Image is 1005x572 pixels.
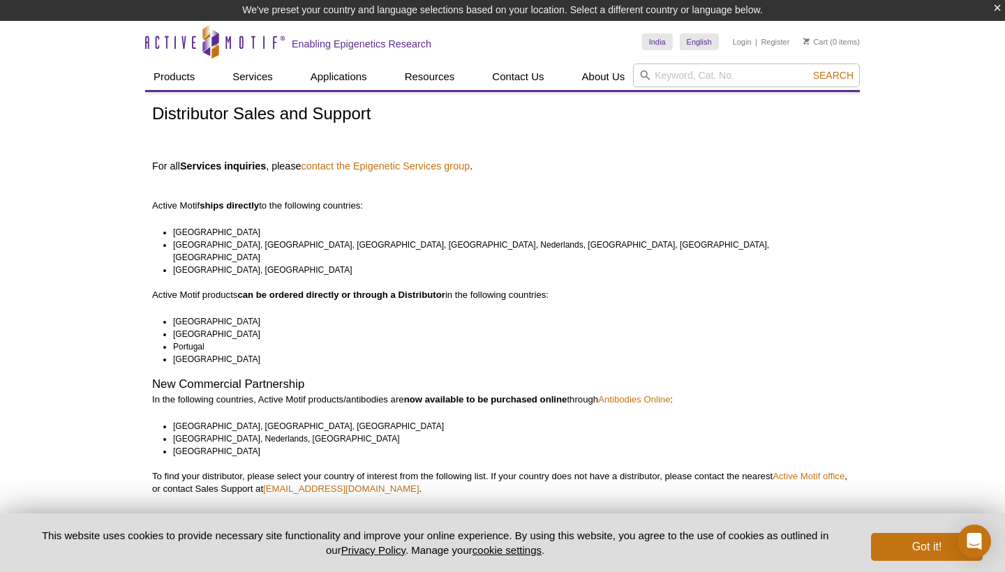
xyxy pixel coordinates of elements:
li: [GEOGRAPHIC_DATA] [173,445,840,458]
li: Portugal [173,340,840,353]
strong: Services inquiries [180,160,266,172]
li: (0 items) [803,33,860,50]
li: [GEOGRAPHIC_DATA] [173,315,840,328]
a: contact the Epigenetic Services group [301,160,470,172]
a: English [680,33,719,50]
li: [GEOGRAPHIC_DATA], [GEOGRAPHIC_DATA] [173,264,840,276]
a: Contact Us [484,63,552,90]
input: Keyword, Cat. No. [633,63,860,87]
a: Register [761,37,789,47]
a: Login [733,37,752,47]
button: Got it! [871,533,983,561]
li: [GEOGRAPHIC_DATA], [GEOGRAPHIC_DATA], [GEOGRAPHIC_DATA] [173,420,840,432]
button: Search [809,69,858,82]
a: India [642,33,673,50]
strong: can be ordered directly or through a Distributor [237,289,445,300]
button: cookie settings [472,544,542,556]
strong: now available to be purchased online [404,394,567,405]
p: This website uses cookies to provide necessary site functionality and improve your online experie... [22,528,848,557]
strong: ships directly [200,200,259,211]
a: Services [224,63,281,90]
li: [GEOGRAPHIC_DATA], [GEOGRAPHIC_DATA], [GEOGRAPHIC_DATA], [GEOGRAPHIC_DATA], Nederlands, [GEOGRAPH... [173,239,840,264]
h1: Distributor Sales and Support [152,105,853,125]
p: Active Motif to the following countries: [152,174,853,212]
li: | [755,33,757,50]
li: [GEOGRAPHIC_DATA] [173,353,840,366]
li: [GEOGRAPHIC_DATA] [173,226,840,239]
a: Cart [803,37,828,47]
p: Active Motif products in the following countries: [152,289,853,301]
a: Resources [396,63,463,90]
a: Active Motif office [773,471,844,481]
h4: For all , please . [152,160,853,172]
div: Open Intercom Messenger [958,525,991,558]
a: About Us [574,63,634,90]
img: Your Cart [803,38,810,45]
li: [GEOGRAPHIC_DATA], Nederlands, [GEOGRAPHIC_DATA] [173,432,840,445]
a: [EMAIL_ADDRESS][DOMAIN_NAME] [263,483,419,494]
li: [GEOGRAPHIC_DATA] [173,328,840,340]
a: Products [145,63,203,90]
p: To find your distributor, please select your country of interest from the following list. If your... [152,470,853,495]
a: Antibodies Online [598,394,670,405]
p: In the following countries, Active Motif products/antibodies are through : [152,393,853,406]
a: Privacy Policy [341,544,405,556]
h2: Enabling Epigenetics Research [292,38,431,50]
a: Applications [302,63,375,90]
span: Search [813,70,854,81]
h2: New Commercial Partnership [152,378,853,391]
